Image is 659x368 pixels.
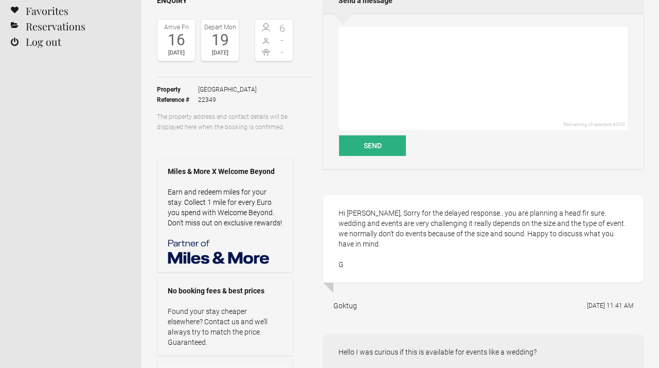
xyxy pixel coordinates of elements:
div: Hi [PERSON_NAME], Sorry for the delayed response.. you are planning a head fir sure. wedding and ... [323,195,644,283]
span: - [274,47,291,57]
div: Depart Mon [204,22,236,32]
p: The property address and contact details will be displayed here when the booking is confirmed. [157,112,293,132]
flynt-date-display: [DATE] 11:41 AM [587,302,633,309]
div: 16 [160,32,192,48]
p: Found your stay cheaper elsewhere? Contact us and we’ll always try to match the price. Guaranteed. [168,306,282,347]
img: Miles & More [168,238,271,264]
span: 6 [274,23,291,33]
strong: Miles & More X Welcome Beyond [168,166,282,177]
span: [GEOGRAPHIC_DATA] [198,84,257,95]
strong: Property [157,84,198,95]
div: Arrive Fri [160,22,192,32]
div: [DATE] [204,48,236,58]
span: 22349 [198,95,257,105]
strong: No booking fees & best prices [168,286,282,296]
strong: Reference # [157,95,198,105]
div: Goktug [333,301,357,311]
div: 19 [204,32,236,48]
div: [DATE] [160,48,192,58]
span: - [274,35,291,45]
button: Send [339,135,406,156]
a: Earn and redeem miles for your stay. Collect 1 mile for every Euro you spend with Welcome Beyond.... [168,188,282,227]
